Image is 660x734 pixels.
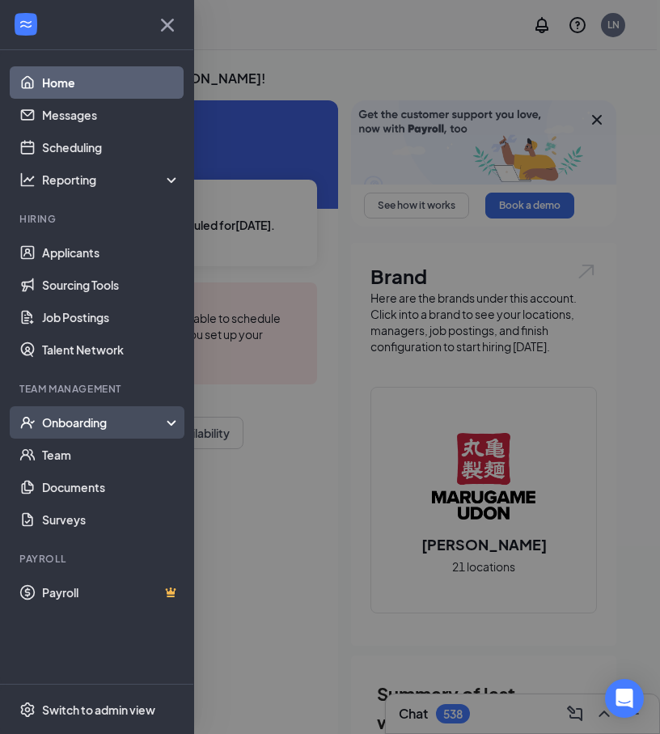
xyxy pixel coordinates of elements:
a: Sourcing Tools [42,269,180,301]
a: Surveys [42,503,180,536]
a: Messages [42,99,180,131]
div: Reporting [42,172,181,188]
svg: UserCheck [19,414,36,431]
div: Team Management [19,382,177,396]
div: Onboarding [42,414,167,431]
a: Job Postings [42,301,180,333]
svg: Cross [154,12,180,38]
a: Talent Network [42,333,180,366]
div: Hiring [19,212,177,226]
a: Applicants [42,236,180,269]
a: PayrollCrown [42,576,180,609]
div: Open Intercom Messenger [605,679,644,718]
a: Documents [42,471,180,503]
svg: WorkstreamLogo [18,16,34,32]
a: Team [42,439,180,471]
svg: Analysis [19,172,36,188]
a: Home [42,66,180,99]
svg: Settings [19,702,36,718]
a: Scheduling [42,131,180,163]
div: Payroll [19,552,177,566]
div: Switch to admin view [42,702,155,718]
